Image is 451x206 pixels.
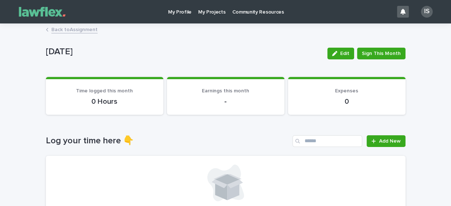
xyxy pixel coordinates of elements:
div: IS [421,6,433,18]
span: Expenses [335,88,358,93]
p: - [176,97,276,106]
span: Earnings this month [202,88,249,93]
img: Gnvw4qrBSHOAfo8VMhG6 [15,4,70,19]
span: Time logged this month [76,88,133,93]
span: Edit [340,51,349,56]
h1: Log your time here 👇 [46,136,290,146]
a: Back toAssignment [51,25,98,33]
a: Add New [367,135,405,147]
p: 0 [297,97,397,106]
button: Sign This Month [357,48,405,59]
p: [DATE] [46,47,321,57]
button: Edit [327,48,354,59]
p: 0 Hours [55,97,154,106]
input: Search [292,135,362,147]
span: Add New [379,139,401,144]
span: Sign This Month [362,50,401,57]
